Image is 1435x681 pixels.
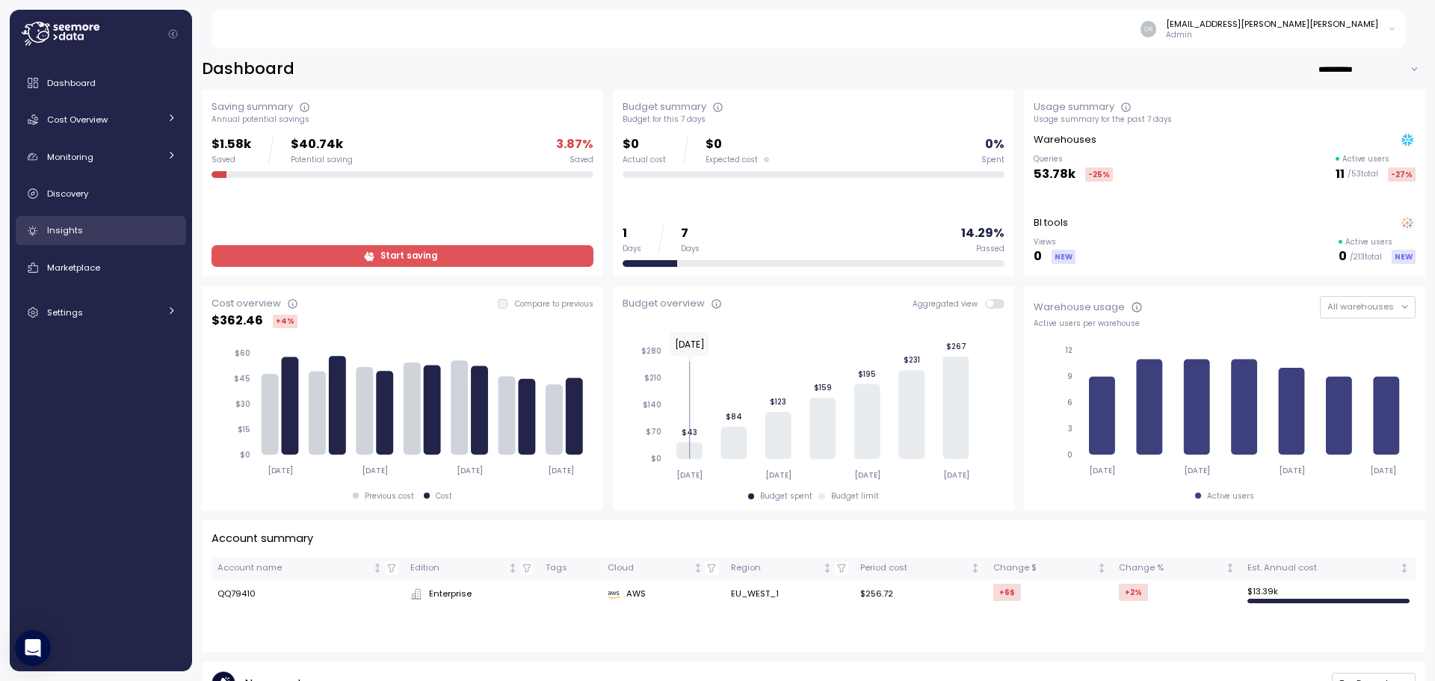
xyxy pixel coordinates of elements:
tspan: 0 [1067,450,1073,460]
p: 14.29 % [961,224,1004,244]
div: Account name [217,561,371,575]
tspan: $0 [240,450,250,460]
p: $40.74k [291,135,353,155]
p: Active users [1345,237,1392,247]
div: Open Intercom Messenger [15,630,51,666]
p: 0 [1034,247,1042,267]
div: +6 $ [993,584,1021,601]
p: Views [1034,237,1076,247]
tspan: $70 [646,427,661,437]
tspan: 3 [1068,424,1073,434]
img: 499001cd1bdc1216dde1ec8c15af40e6 [1141,21,1156,37]
div: Not sorted [507,563,518,573]
tspan: [DATE] [362,466,389,475]
div: Usage summary for the past 7 days [1034,114,1416,125]
div: Not sorted [970,563,981,573]
div: AWS [608,588,718,601]
tspan: $267 [945,341,966,351]
div: Not sorted [372,563,383,573]
h2: Dashboard [202,58,294,80]
span: Discovery [47,188,88,200]
a: Marketplace [16,253,186,283]
tspan: $43 [682,428,697,437]
tspan: [DATE] [1371,466,1397,475]
a: Dashboard [16,68,186,98]
p: $0 [623,135,666,155]
div: Change % [1119,561,1223,575]
tspan: $231 [903,355,919,365]
div: Not sorted [693,563,703,573]
p: 1 [623,224,641,244]
div: Potential saving [291,155,353,165]
th: RegionNot sorted [724,558,854,579]
div: Budget summary [623,99,706,114]
p: Admin [1166,30,1378,40]
div: Edition [410,561,505,575]
a: Cost Overview [16,105,186,135]
p: 7 [681,224,700,244]
th: Account nameNot sorted [212,558,404,579]
a: Monitoring [16,142,186,172]
div: Days [623,244,641,254]
p: Account summary [212,530,313,547]
tspan: [DATE] [765,470,791,480]
div: -25 % [1085,167,1113,182]
p: $1.58k [212,135,251,155]
td: EU_WEST_1 [724,579,854,609]
td: $ 13.39k [1241,579,1416,609]
tspan: [DATE] [943,470,969,480]
tspan: 9 [1067,372,1073,381]
a: Discovery [16,179,186,209]
div: Cost [436,491,452,502]
td: $256.72 [854,579,987,609]
th: Change %Not sorted [1113,558,1241,579]
div: Active users per warehouse [1034,318,1416,329]
tspan: $210 [644,373,661,383]
p: Warehouses [1034,132,1096,147]
span: Enterprise [429,588,472,601]
tspan: [DATE] [267,466,293,475]
p: 0 [1339,247,1347,267]
div: Est. Annual cost [1247,561,1397,575]
td: QQ79410 [212,579,404,609]
div: Usage summary [1034,99,1114,114]
p: 0 % [985,135,1004,155]
div: Annual potential savings [212,114,593,125]
div: Not sorted [1096,563,1107,573]
span: Insights [47,224,83,236]
p: 53.78k [1034,164,1076,185]
span: Settings [47,306,83,318]
div: Warehouse usage [1034,300,1125,315]
a: Settings [16,298,186,327]
p: $ 362.46 [212,311,263,331]
div: Saved [570,155,593,165]
div: +4 % [273,315,297,328]
div: Not sorted [1225,563,1235,573]
tspan: [DATE] [457,466,484,475]
tspan: [DATE] [1090,466,1116,475]
p: 11 [1336,164,1345,185]
tspan: $84 [726,412,742,422]
div: Tags [546,561,596,575]
div: Region [731,561,821,575]
span: Expected cost [706,155,758,165]
a: Start saving [212,245,593,267]
tspan: $30 [235,399,250,409]
div: Active users [1207,491,1254,502]
th: EditionNot sorted [404,558,539,579]
tspan: [DATE] [549,466,575,475]
div: NEW [1052,250,1076,264]
div: +2 % [1119,584,1148,601]
div: Saved [212,155,251,165]
div: Actual cost [623,155,666,165]
text: [DATE] [675,338,705,351]
tspan: 6 [1067,398,1073,407]
span: Marketplace [47,262,100,274]
div: Cost overview [212,296,281,311]
tspan: $60 [235,348,250,358]
button: Collapse navigation [164,28,182,40]
tspan: $0 [651,454,661,463]
tspan: 12 [1065,345,1073,355]
th: CloudNot sorted [602,558,724,579]
p: $0 [706,135,769,155]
